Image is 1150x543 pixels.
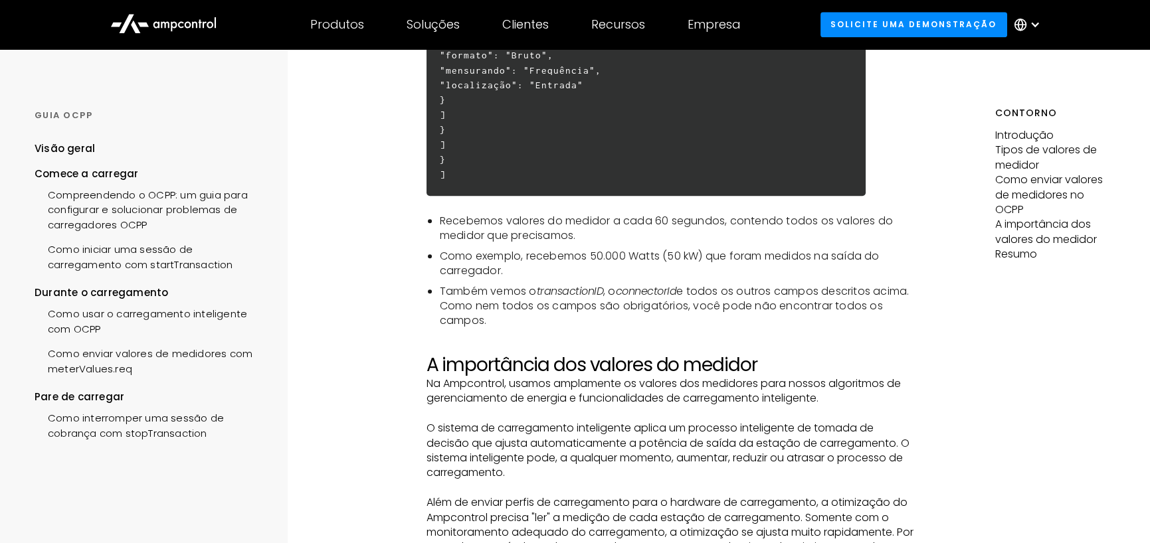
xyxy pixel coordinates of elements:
font: "mensurando": "Frequência", [440,65,601,76]
font: e todos os outros campos descritos acima. Como nem todos os campos são obrigatórios, você pode nã... [440,283,910,329]
font: connectorId [616,283,677,299]
font: Pare de carregar [35,390,124,404]
font: Como enviar valores de medidores no OCPP [995,172,1103,217]
font: , o [603,283,616,299]
font: O sistema de carregamento inteligente aplica um processo inteligente de tomada de decisão que aju... [427,420,910,480]
font: Resumo [995,246,1037,262]
a: Como interromper uma sessão de cobrança com stopTransaction [35,404,264,444]
font: Como exemplo, recebemos 50.000 Watts (50 kW) que foram medidos na saída do carregador. [440,248,880,278]
a: Visão geral [35,141,95,166]
font: Recursos [591,16,645,33]
font: Durante o carregamento [35,285,168,299]
font: Empresa [688,16,740,33]
font: } [440,95,446,106]
font: GUIA OCPP [35,109,93,121]
font: Na Ampcontrol, usamos amplamente os valores dos medidores para nossos algoritmos de gerenciamento... [427,376,901,406]
font: Como usar o carregamento inteligente com OCPP [48,307,247,335]
font: Recebemos valores do medidor a cada 60 segundos, contendo todos os valores do medidor que precisa... [440,213,893,243]
font: "formato": "Bruto", [440,50,553,60]
font: Também vemos o [440,283,537,299]
font: Como interromper uma sessão de cobrança com stopTransaction [48,411,224,439]
a: Como iniciar uma sessão de carregamento com startTransaction [35,236,264,275]
div: Soluções [407,17,460,32]
div: Recursos [591,17,645,32]
a: Solicite uma demonstração [820,12,1007,37]
font: "localização": "Entrada" [440,80,583,90]
font: Tipos de valores de medidor [995,142,1097,172]
font: Como iniciar uma sessão de carregamento com startTransaction [48,242,233,271]
font: Produtos [310,16,364,33]
font: Soluções [407,16,460,33]
div: Clientes [502,17,549,32]
font: Contorno [995,106,1057,119]
div: Produtos [310,17,364,32]
font: A importância dos valores do medidor [427,352,757,378]
font: } [440,125,446,135]
font: A importância dos valores do medidor [995,216,1097,246]
font: Compreendendo o OCPP: um guia para configurar e solucionar problemas de carregadores OCPP [48,188,248,232]
font: transactionID [536,283,603,299]
font: Comece a carregar [35,167,138,181]
font: Clientes [502,16,549,33]
font: ] [440,139,446,150]
div: Empresa [688,17,740,32]
font: Solicite uma demonstração [830,19,997,30]
font: Visão geral [35,141,95,155]
a: Como enviar valores de medidores com meterValues.req [35,340,264,380]
a: Compreendendo o OCPP: um guia para configurar e solucionar problemas de carregadores OCPP [35,181,264,236]
font: ] [440,169,446,180]
font: Como enviar valores de medidores com meterValues.req [48,347,252,375]
font: } [440,155,446,165]
font: ] [440,110,446,120]
a: Como usar o carregamento inteligente com OCPP [35,300,264,340]
font: Introdução [995,127,1054,143]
